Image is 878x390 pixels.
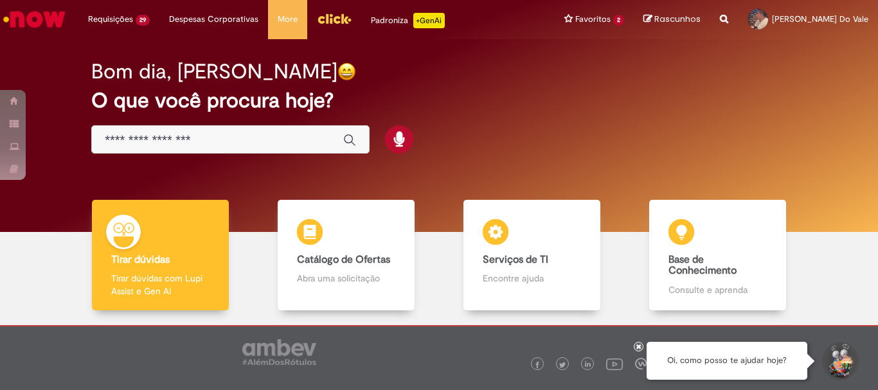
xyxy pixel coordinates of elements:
img: logo_footer_youtube.png [606,355,623,372]
span: Favoritos [575,13,611,26]
p: Consulte e aprenda [668,283,766,296]
img: logo_footer_linkedin.png [585,361,591,369]
img: happy-face.png [337,62,356,81]
img: click_logo_yellow_360x200.png [317,9,352,28]
div: Oi, como posso te ajudar hoje? [647,342,807,380]
img: logo_footer_ambev_rotulo_gray.png [242,339,316,365]
span: 2 [613,15,624,26]
a: Serviços de TI Encontre ajuda [439,200,625,311]
span: More [278,13,298,26]
span: 29 [136,15,150,26]
div: Padroniza [371,13,445,28]
img: logo_footer_workplace.png [635,358,647,369]
p: +GenAi [413,13,445,28]
b: Base de Conhecimento [668,253,737,278]
b: Tirar dúvidas [111,253,170,266]
p: Encontre ajuda [483,272,580,285]
img: logo_footer_twitter.png [559,362,566,368]
img: logo_footer_facebook.png [534,362,541,368]
a: Rascunhos [643,13,701,26]
button: Iniciar Conversa de Suporte [820,342,859,380]
span: Requisições [88,13,133,26]
img: ServiceNow [1,6,67,32]
span: [PERSON_NAME] Do Vale [772,13,868,24]
a: Base de Conhecimento Consulte e aprenda [625,200,811,311]
b: Catálogo de Ofertas [297,253,390,266]
p: Tirar dúvidas com Lupi Assist e Gen Ai [111,272,209,297]
b: Serviços de TI [483,253,548,266]
p: Abra uma solicitação [297,272,395,285]
span: Despesas Corporativas [169,13,258,26]
a: Catálogo de Ofertas Abra uma solicitação [253,200,439,311]
h2: O que você procura hoje? [91,89,787,112]
h2: Bom dia, [PERSON_NAME] [91,60,337,83]
span: Rascunhos [654,13,701,25]
a: Tirar dúvidas Tirar dúvidas com Lupi Assist e Gen Ai [67,200,253,311]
